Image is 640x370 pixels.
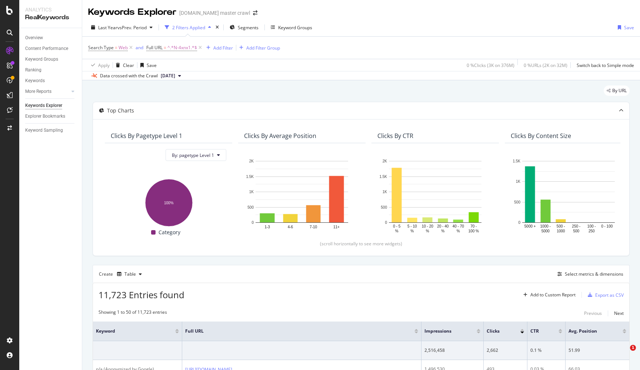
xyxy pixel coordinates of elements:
text: 250 [589,229,595,233]
div: Add Filter [213,45,233,51]
span: Clicks [487,328,509,334]
text: 0 - 5 [393,224,400,228]
text: 100 % [469,229,479,233]
div: Add Filter Group [246,45,280,51]
div: Apply [98,62,110,68]
text: 5000 [541,229,550,233]
button: Switch back to Simple mode [574,59,634,71]
div: RealKeywords [25,13,76,22]
text: 1.5K [379,175,387,179]
div: More Reports [25,88,51,95]
button: Save [615,21,634,33]
a: Ranking [25,66,77,74]
text: 5000 + [524,224,536,228]
div: Overview [25,34,43,42]
span: = [164,44,166,51]
span: Search Type [88,44,114,51]
text: 1.5K [246,175,254,179]
span: Keyword [96,328,164,334]
div: Keywords Explorer [25,102,62,110]
button: Save [137,59,157,71]
div: Ranking [25,66,41,74]
a: More Reports [25,88,69,95]
button: Table [114,268,145,280]
text: 70 - [470,224,477,228]
div: 2,516,458 [424,347,480,354]
div: Keyword Groups [25,55,58,63]
text: 1K [249,190,254,194]
svg: A chart. [111,175,226,228]
span: ^.*N-4xnx1.*$ [167,43,197,53]
span: Segments [238,24,259,31]
text: 7-10 [310,225,317,229]
text: 500 [381,205,387,209]
button: and [136,44,143,51]
div: Keyword Sampling [25,127,63,134]
button: Keyword Groups [268,21,315,33]
text: 5 - 10 [407,224,417,228]
button: Add Filter Group [236,43,280,52]
div: legacy label [604,85,630,96]
div: Save [147,62,157,68]
text: 1K [516,180,521,184]
span: Last Year [98,24,117,31]
text: 2K [249,159,254,163]
span: Impressions [424,328,466,334]
button: Last YearvsPrev. Period [88,21,156,33]
div: Showing 1 to 50 of 11,723 entries [99,309,167,318]
div: Keyword Groups [278,24,312,31]
span: 2025 Sep. 15th [161,73,175,79]
div: 0 % URLs ( 2K on 32M ) [524,62,567,68]
div: Data crossed with the Crawl [100,73,158,79]
div: Keywords Explorer [88,6,176,18]
span: Full URL [146,44,163,51]
button: Segments [227,21,261,33]
div: 51.99 [569,347,626,354]
button: [DATE] [158,71,184,80]
text: 1K [383,190,387,194]
div: (scroll horizontally to see more widgets) [102,240,620,247]
button: Add Filter [203,43,233,52]
text: 0 [385,221,387,225]
div: [DOMAIN_NAME] master crawl [179,9,250,17]
span: By: pagetype Level 1 [172,152,214,158]
div: Clicks By pagetype Level 1 [111,132,182,139]
text: 100 - [587,224,596,228]
button: By: pagetype Level 1 [166,149,226,161]
div: 2,662 [487,347,524,354]
button: 2 Filters Applied [162,21,214,33]
span: Category [159,228,180,237]
iframe: Intercom live chat [615,345,633,363]
text: 40 - 70 [453,224,464,228]
div: Save [624,24,634,31]
button: Export as CSV [585,289,624,301]
text: % [426,229,429,233]
button: Clear [113,59,134,71]
span: 11,723 Entries found [99,289,184,301]
text: 2K [383,159,387,163]
span: CTR [530,328,547,334]
text: 500 [573,229,579,233]
text: % [410,229,414,233]
text: 4-6 [288,225,293,229]
text: 500 [514,200,520,204]
div: Content Performance [25,45,68,53]
div: 0 % Clicks ( 3K on 376M ) [467,62,514,68]
svg: A chart. [244,157,360,235]
button: Select metrics & dimensions [554,270,623,279]
a: Content Performance [25,45,77,53]
div: Add to Custom Report [530,293,576,297]
div: Select metrics & dimensions [565,271,623,277]
text: 1.5K [513,159,520,163]
text: 500 - [557,224,565,228]
div: Export as CSV [595,292,624,298]
div: Create [99,268,145,280]
text: 0 - 100 [601,224,613,228]
div: Clear [123,62,134,68]
button: Add to Custom Report [520,289,576,301]
a: Overview [25,34,77,42]
div: A chart. [511,157,626,235]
